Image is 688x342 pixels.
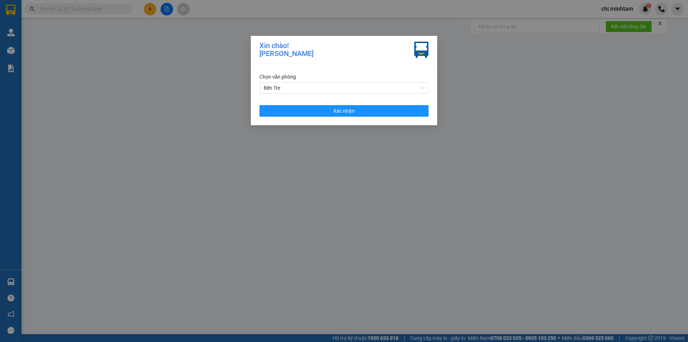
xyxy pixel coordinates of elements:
div: Xin chào! [PERSON_NAME] [259,42,314,58]
button: Xác nhận [259,105,429,117]
img: vxr-icon [414,42,429,58]
span: Bến Tre [264,83,424,93]
div: Chọn văn phòng [259,73,429,81]
span: Xác nhận [333,107,355,115]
